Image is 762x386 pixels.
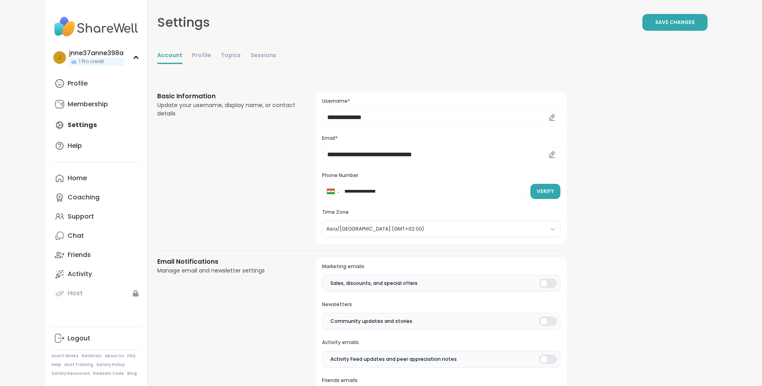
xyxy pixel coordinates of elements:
div: Help [68,141,82,150]
a: Help [52,136,141,155]
a: Membership [52,95,141,114]
a: Topics [221,48,241,64]
span: 1 Pro credit [79,58,104,65]
a: Support [52,207,141,226]
div: Support [68,212,94,221]
a: Profile [52,74,141,93]
a: Sessions [250,48,276,64]
div: Membership [68,100,108,109]
a: Help [52,362,61,368]
div: Friends [68,251,91,259]
button: Save Changes [642,14,708,31]
a: Host Training [64,362,93,368]
a: FAQ [127,353,136,359]
a: Blog [127,371,137,376]
a: Activity [52,265,141,284]
a: Friends [52,245,141,265]
a: Home [52,169,141,188]
div: Manage email and newsletter settings [157,267,297,275]
h3: Phone Number [322,172,560,179]
span: j [58,52,61,63]
a: Host [52,284,141,303]
div: Profile [68,79,88,88]
h3: Basic Information [157,92,297,101]
span: Sales, discounts, and special offers [330,280,418,287]
img: ShareWell Nav Logo [52,13,141,41]
h3: Time Zone [322,209,560,216]
a: How It Works [52,353,78,359]
span: Activity Feed updates and peer appreciation notes [330,356,457,363]
div: Update your username, display name, or contact details [157,101,297,118]
span: Save Changes [655,19,695,26]
a: Account [157,48,182,64]
a: Redeem Code [93,371,124,376]
div: Activity [68,270,92,279]
h3: Email Notifications [157,257,297,267]
h3: Friends emails [322,377,560,384]
h3: Newsletters [322,301,560,308]
div: Coaching [68,193,100,202]
a: Chat [52,226,141,245]
div: Host [68,289,83,298]
h3: Activity emails [322,339,560,346]
h3: Marketing emails [322,263,560,270]
div: Home [68,174,87,183]
a: About Us [105,353,124,359]
h3: Email* [322,135,560,142]
a: Safety Resources [52,371,90,376]
a: Safety Policy [96,362,125,368]
a: Logout [52,329,141,348]
div: Settings [157,13,210,32]
a: Coaching [52,188,141,207]
a: Referrals [82,353,102,359]
button: Verify [530,184,560,199]
div: Logout [68,334,90,343]
h3: Username* [322,98,560,105]
a: Profile [192,48,211,64]
div: jnne37anne398a [69,49,124,58]
span: Verify [537,188,554,195]
div: Chat [68,231,84,240]
span: Community updates and stories [330,318,412,325]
